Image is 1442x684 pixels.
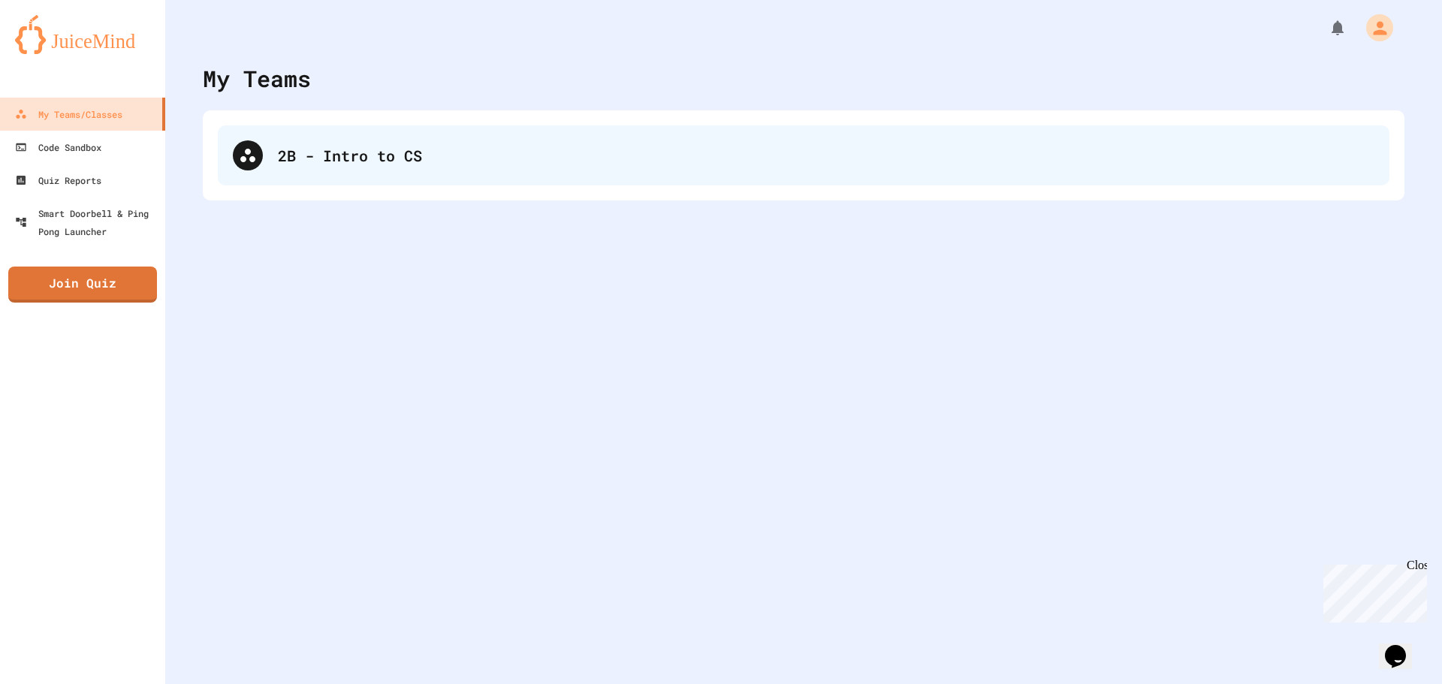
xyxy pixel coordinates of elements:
div: 2B - Intro to CS [218,125,1389,185]
img: logo-orange.svg [15,15,150,54]
div: Smart Doorbell & Ping Pong Launcher [15,204,159,240]
iframe: chat widget [1317,559,1427,622]
div: My Account [1350,11,1397,45]
iframe: chat widget [1379,624,1427,669]
div: 2B - Intro to CS [278,144,1374,167]
div: My Teams [203,62,311,95]
div: My Teams/Classes [15,105,122,123]
a: Join Quiz [8,267,157,303]
div: Code Sandbox [15,138,101,156]
div: Quiz Reports [15,171,101,189]
div: My Notifications [1301,15,1350,41]
div: Chat with us now!Close [6,6,104,95]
